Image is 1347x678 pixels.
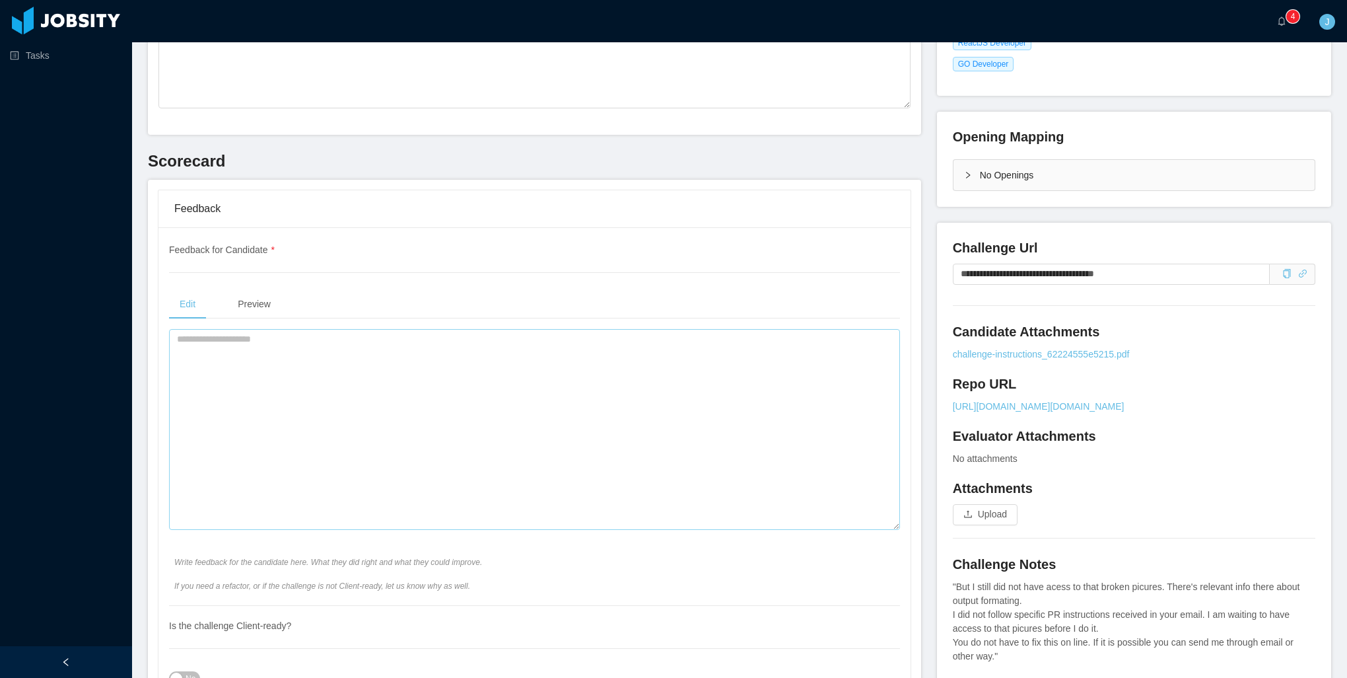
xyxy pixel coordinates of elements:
span: ReactJS Developer [953,36,1031,50]
div: No attachments [953,452,1315,466]
button: icon: uploadUpload [953,504,1018,525]
h4: Attachments [953,479,1315,498]
a: challenge-instructions_62224555e5215.pdf [953,348,1315,361]
i: icon: link [1298,269,1307,278]
p: 4 [1291,10,1295,23]
h3: Scorecard [148,151,921,172]
div: Copy [1282,267,1292,281]
div: Preview [227,289,281,319]
h4: Challenge Url [953,239,1315,257]
h4: Candidate Attachments [953,322,1315,341]
i: icon: copy [1282,269,1292,278]
h4: Opening Mapping [953,128,1064,146]
a: icon: profileTasks [10,42,121,69]
h4: Evaluator Attachments [953,427,1315,445]
span: icon: uploadUpload [953,509,1018,519]
div: icon: rightNo Openings [953,160,1315,190]
span: Feedback for Candidate [169,245,275,255]
a: icon: link [1298,268,1307,279]
div: Edit [169,289,206,319]
sup: 4 [1286,10,1299,23]
h4: Repo URL [953,375,1315,393]
div: Feedback [174,190,895,227]
i: icon: bell [1277,17,1286,26]
h4: Challenge Notes [953,555,1315,574]
span: GO Developer [953,57,1014,71]
span: J [1325,14,1330,30]
span: Write feedback for the candidate here. What they did right and what they could improve. If you ne... [174,556,803,592]
span: Is the challenge Client-ready? [169,621,291,631]
i: icon: right [964,171,972,179]
a: [URL][DOMAIN_NAME][DOMAIN_NAME] [953,400,1315,414]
